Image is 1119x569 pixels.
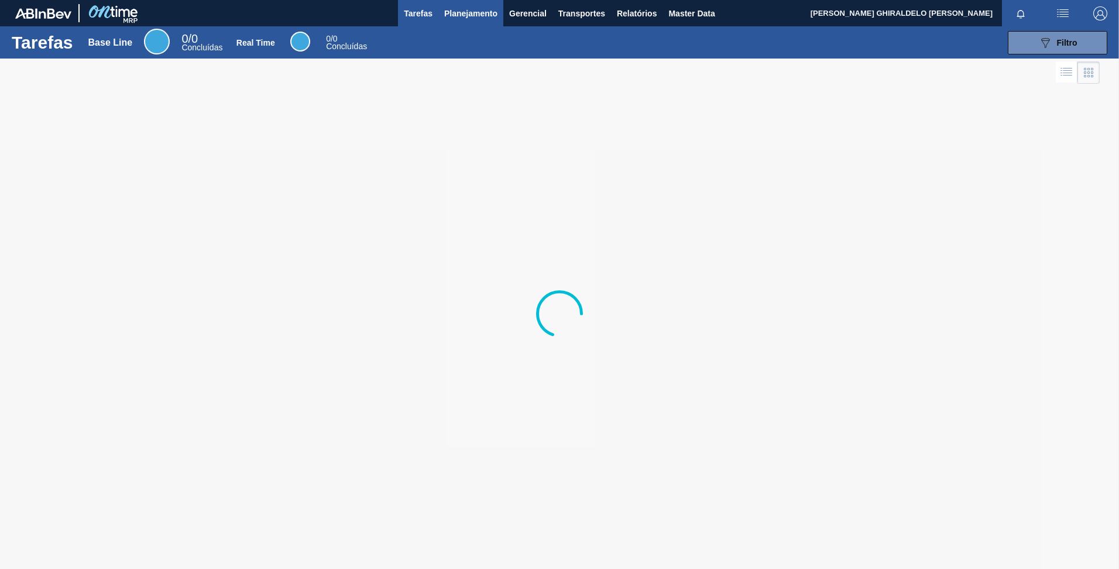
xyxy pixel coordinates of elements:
[509,6,547,20] span: Gerencial
[290,32,310,52] div: Real Time
[326,34,331,43] span: 0
[1057,38,1077,47] span: Filtro
[404,6,433,20] span: Tarefas
[181,34,222,52] div: Base Line
[1002,5,1039,22] button: Notificações
[12,36,73,49] h1: Tarefas
[15,8,71,19] img: TNhmsLtSVTkK8tSr43FrP2fwEKptu5GPRR3wAAAABJRU5ErkJggg==
[144,29,170,54] div: Base Line
[617,6,657,20] span: Relatórios
[444,6,497,20] span: Planejamento
[1056,6,1070,20] img: userActions
[1093,6,1107,20] img: Logout
[181,32,198,45] span: / 0
[236,38,275,47] div: Real Time
[1008,31,1107,54] button: Filtro
[88,37,133,48] div: Base Line
[181,32,188,45] span: 0
[326,42,367,51] span: Concluídas
[326,35,367,50] div: Real Time
[668,6,715,20] span: Master Data
[558,6,605,20] span: Transportes
[326,34,337,43] span: / 0
[181,43,222,52] span: Concluídas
